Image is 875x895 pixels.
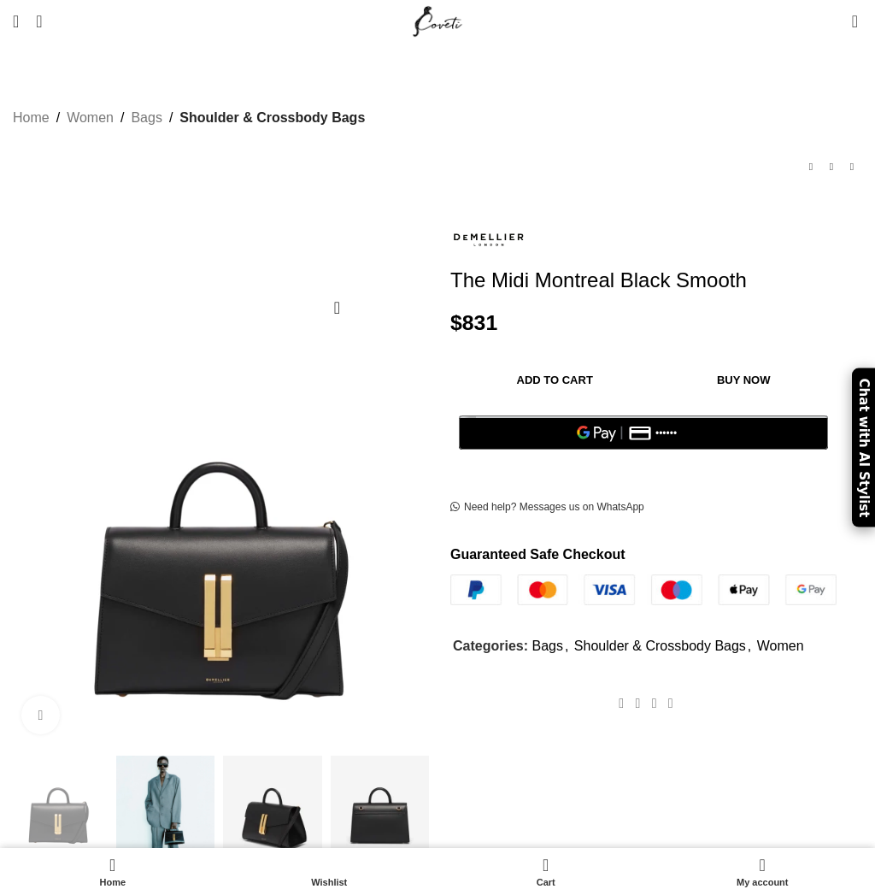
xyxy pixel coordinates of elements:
[437,852,655,891] a: 0 Cart
[543,852,556,865] span: 0
[565,635,568,657] span: ,
[131,107,161,129] a: Bags
[13,107,50,129] a: Home
[450,311,497,334] bdi: 831
[531,639,562,653] a: Bags
[614,692,630,716] a: Facebook social link
[455,459,831,461] iframe: Secure payment input frame
[453,639,528,653] span: Categories:
[630,692,646,716] a: X social link
[459,362,650,398] button: Add to cart
[13,107,365,129] nav: Breadcrumb
[459,415,828,450] button: GPay で支払う
[663,877,863,888] span: My account
[331,756,430,855] img: Demellier London
[801,156,821,177] a: Previous product
[450,268,862,293] h1: The Midi Montreal Black Smooth
[450,501,644,515] a: Need help? Messages us on WhatsApp
[450,220,527,260] img: Demellier
[450,311,462,334] span: $
[450,547,625,562] strong: Guaranteed Safe Checkout
[230,877,430,888] span: Wishlist
[67,107,114,129] a: Women
[646,692,662,716] a: Pinterest social link
[4,4,27,38] a: Open mobile menu
[221,852,438,891] div: My wishlist
[179,107,365,129] a: Shoulder & Crossbody Bags
[659,362,828,398] button: Buy now
[655,427,678,439] text: ••••••
[757,639,804,653] a: Women
[27,4,50,38] a: Search
[655,852,872,891] a: My account
[223,756,322,855] img: Demellier bags
[437,852,655,891] div: My cart
[4,852,221,891] a: Home
[221,852,438,891] a: Wishlist
[13,877,213,888] span: Home
[450,574,837,605] img: guaranteed-safe-checkout-bordered.j
[826,4,843,38] div: My Wishlist
[853,9,866,21] span: 0
[409,13,467,27] a: Site logo
[446,877,646,888] span: Cart
[748,635,751,657] span: ,
[9,756,108,855] img: The Midi Montreal Black Smooth
[116,756,215,855] img: Demellier bag
[662,692,678,716] a: WhatsApp social link
[574,639,746,653] a: Shoulder & Crossbody Bags
[843,4,866,38] a: 0
[842,156,862,177] a: Next product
